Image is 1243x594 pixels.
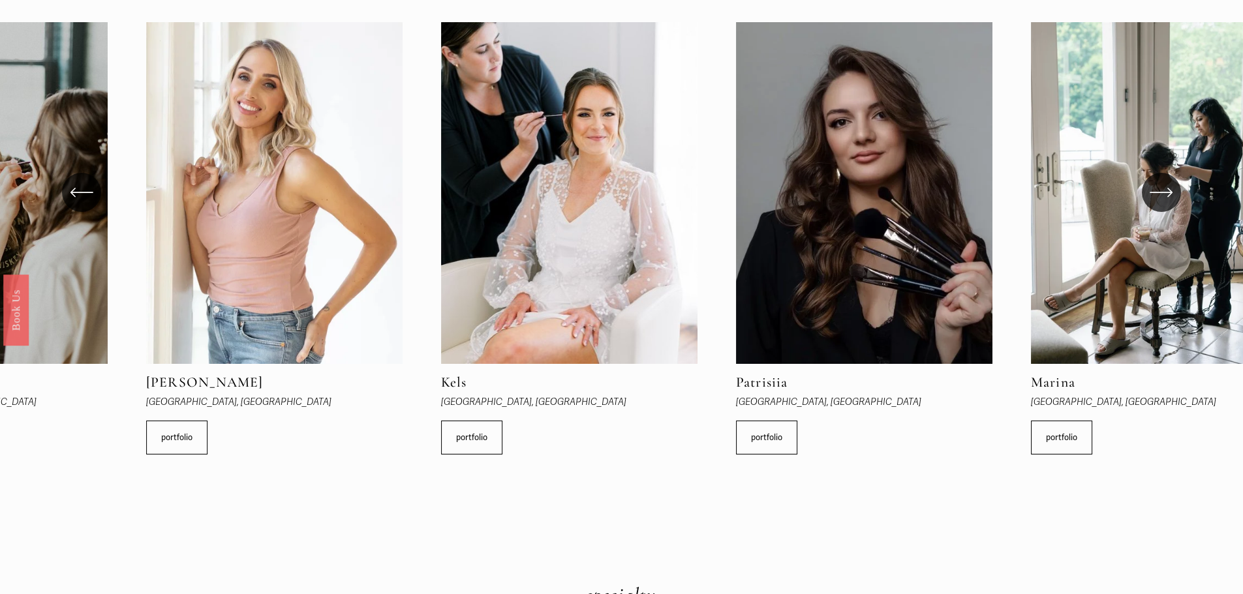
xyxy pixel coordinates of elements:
button: Next [1142,173,1181,212]
a: portfolio [441,421,502,454]
a: Book Us [3,274,29,345]
button: Previous [62,173,101,212]
a: portfolio [146,421,207,454]
a: portfolio [1031,421,1092,454]
a: portfolio [736,421,797,454]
